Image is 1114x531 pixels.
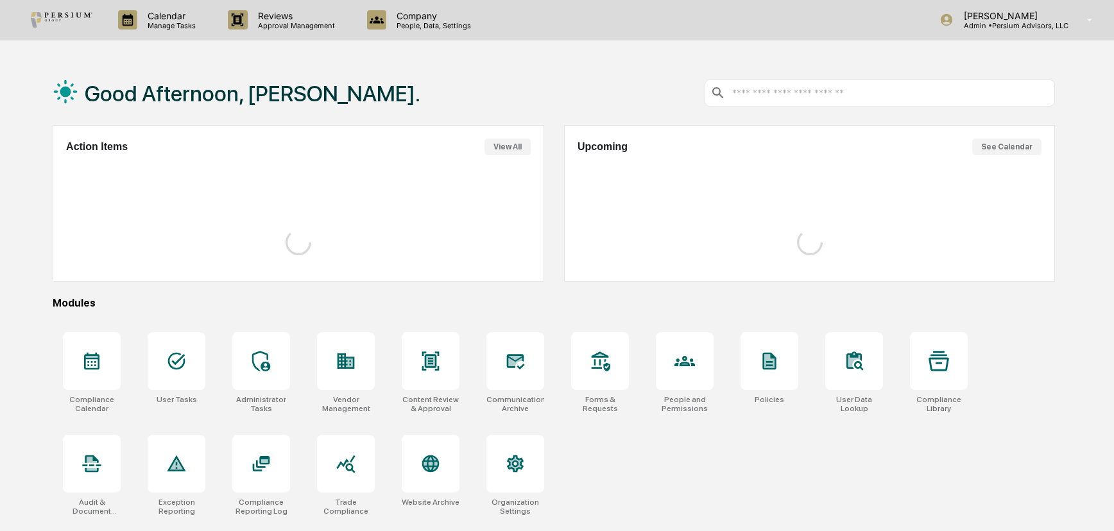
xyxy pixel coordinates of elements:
[402,498,459,507] div: Website Archive
[232,498,290,516] div: Compliance Reporting Log
[31,12,92,28] img: logo
[85,81,420,106] h1: Good Afternoon, [PERSON_NAME].
[317,395,375,413] div: Vendor Management
[825,395,883,413] div: User Data Lookup
[910,395,968,413] div: Compliance Library
[63,395,121,413] div: Compliance Calendar
[53,297,1055,309] div: Modules
[148,498,205,516] div: Exception Reporting
[248,21,341,30] p: Approval Management
[972,139,1041,155] button: See Calendar
[66,141,128,153] h2: Action Items
[402,395,459,413] div: Content Review & Approval
[63,498,121,516] div: Audit & Document Logs
[248,10,341,21] p: Reviews
[386,10,477,21] p: Company
[137,10,202,21] p: Calendar
[137,21,202,30] p: Manage Tasks
[656,395,714,413] div: People and Permissions
[157,395,197,404] div: User Tasks
[954,10,1068,21] p: [PERSON_NAME]
[486,498,544,516] div: Organization Settings
[755,395,784,404] div: Policies
[578,141,628,153] h2: Upcoming
[232,395,290,413] div: Administrator Tasks
[486,395,544,413] div: Communications Archive
[386,21,477,30] p: People, Data, Settings
[317,498,375,516] div: Trade Compliance
[484,139,531,155] button: View All
[954,21,1068,30] p: Admin • Persium Advisors, LLC
[571,395,629,413] div: Forms & Requests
